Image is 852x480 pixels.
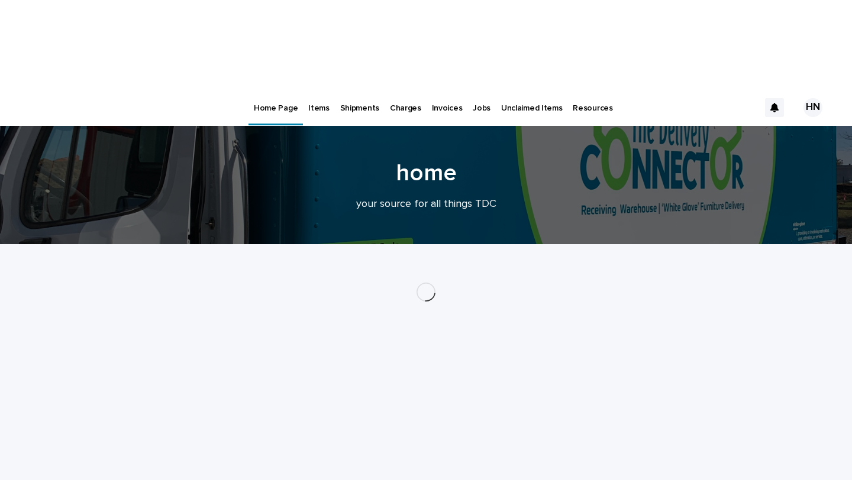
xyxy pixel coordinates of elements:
[573,89,612,113] p: Resources
[303,89,334,125] a: Items
[501,89,562,113] p: Unclaimed Items
[427,89,468,125] a: Invoices
[432,89,463,113] p: Invoices
[254,89,298,113] p: Home Page
[335,89,385,125] a: Shipments
[467,89,496,125] a: Jobs
[136,159,716,187] h1: home
[390,89,421,113] p: Charges
[567,89,618,125] a: Resources
[340,89,379,113] p: Shipments
[248,89,303,124] a: Home Page
[496,89,567,125] a: Unclaimed Items
[473,89,490,113] p: Jobs
[803,98,822,117] div: HN
[385,89,427,125] a: Charges
[308,89,329,113] p: Items
[189,198,663,211] p: your source for all things TDC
